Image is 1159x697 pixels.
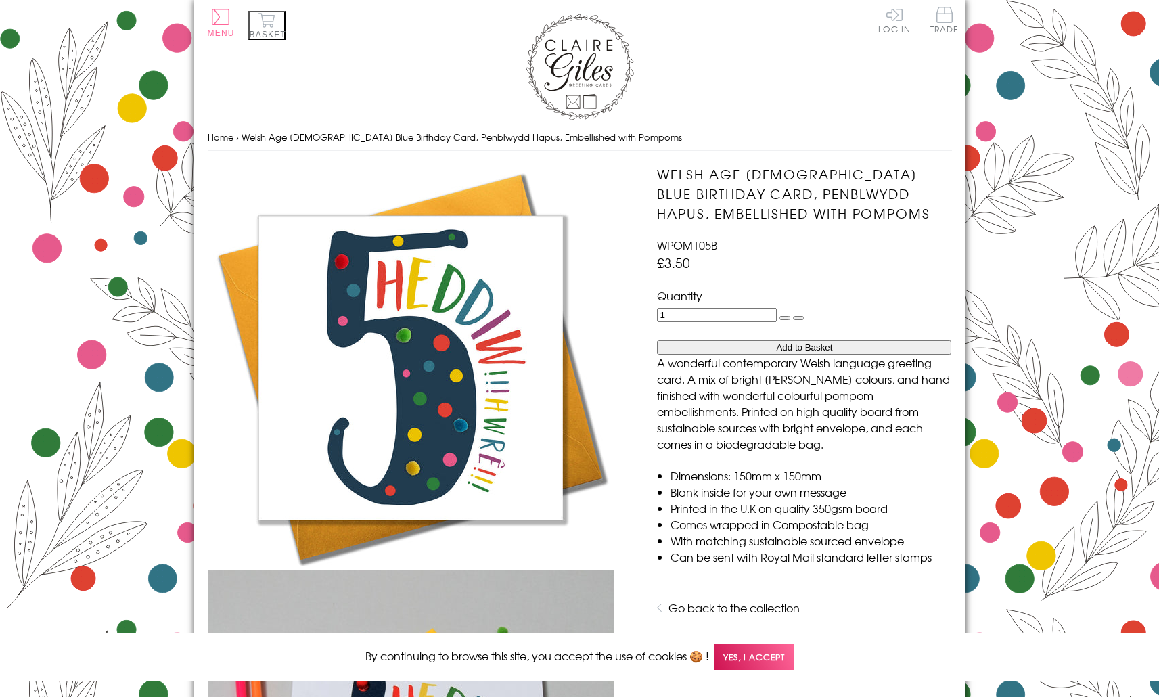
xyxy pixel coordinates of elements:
button: Basket [248,11,286,40]
img: Claire Giles Greetings Cards [526,14,634,120]
li: Can be sent with Royal Mail standard letter stamps [671,549,951,565]
label: Quantity [657,288,702,304]
a: Trade [930,7,959,36]
p: A wonderful contemporary Welsh language greeting card. A mix of bright [PERSON_NAME] colours, and... [657,355,951,452]
img: Welsh Age 5 Blue Birthday Card, Penblwydd Hapus, Embellished with Pompoms [208,164,614,570]
span: Trade [930,7,959,33]
nav: breadcrumbs [208,124,952,152]
button: Menu [208,9,235,38]
span: Yes, I accept [714,644,794,671]
li: Printed in the U.K on quality 350gsm board [671,500,951,516]
span: Add to Basket [776,342,832,353]
span: WPOM105B [657,237,717,253]
a: Go back to the collection [668,600,800,616]
button: Add to Basket [657,340,951,355]
span: Menu [208,28,235,38]
span: Welsh Age [DEMOGRAPHIC_DATA] Blue Birthday Card, Penblwydd Hapus, Embellished with Pompoms [242,131,682,143]
span: £3.50 [657,253,690,272]
li: Dimensions: 150mm x 150mm [671,468,951,484]
span: › [236,131,239,143]
li: Comes wrapped in Compostable bag [671,516,951,533]
a: Log In [878,7,911,33]
a: Home [208,131,233,143]
li: With matching sustainable sourced envelope [671,533,951,549]
li: Blank inside for your own message [671,484,951,500]
h1: Welsh Age [DEMOGRAPHIC_DATA] Blue Birthday Card, Penblwydd Hapus, Embellished with Pompoms [657,164,951,223]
